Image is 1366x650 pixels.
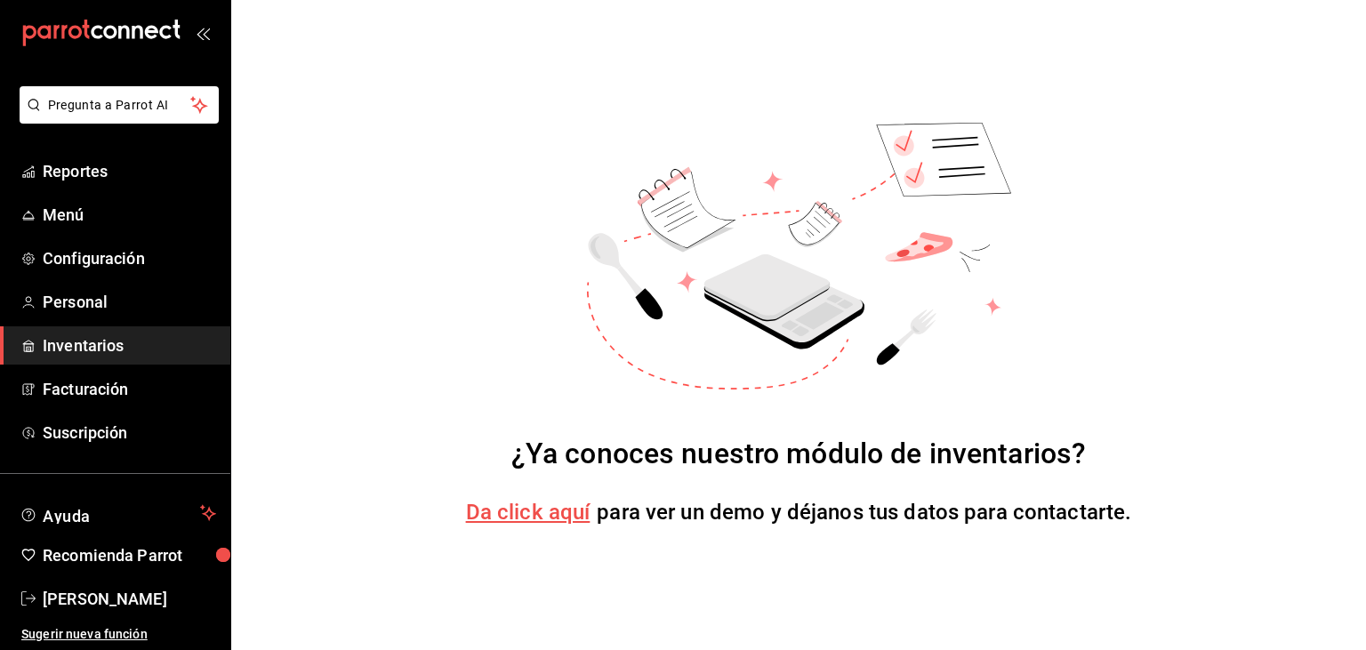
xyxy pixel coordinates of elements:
a: Da click aquí [466,500,591,525]
span: [PERSON_NAME] [43,587,216,611]
span: Personal [43,290,216,314]
span: Ayuda [43,502,193,524]
span: para ver un demo y déjanos tus datos para contactarte. [597,500,1131,525]
span: Inventarios [43,333,216,357]
span: Suscripción [43,421,216,445]
span: Menú [43,203,216,227]
span: Facturación [43,377,216,401]
button: Pregunta a Parrot AI [20,86,219,124]
span: Configuración [43,246,216,270]
span: Reportes [43,159,216,183]
span: Recomienda Parrot [43,543,216,567]
span: Sugerir nueva función [21,625,216,644]
span: Pregunta a Parrot AI [48,96,191,115]
a: Pregunta a Parrot AI [12,108,219,127]
button: open_drawer_menu [196,26,210,40]
div: ¿Ya conoces nuestro módulo de inventarios? [511,432,1087,475]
